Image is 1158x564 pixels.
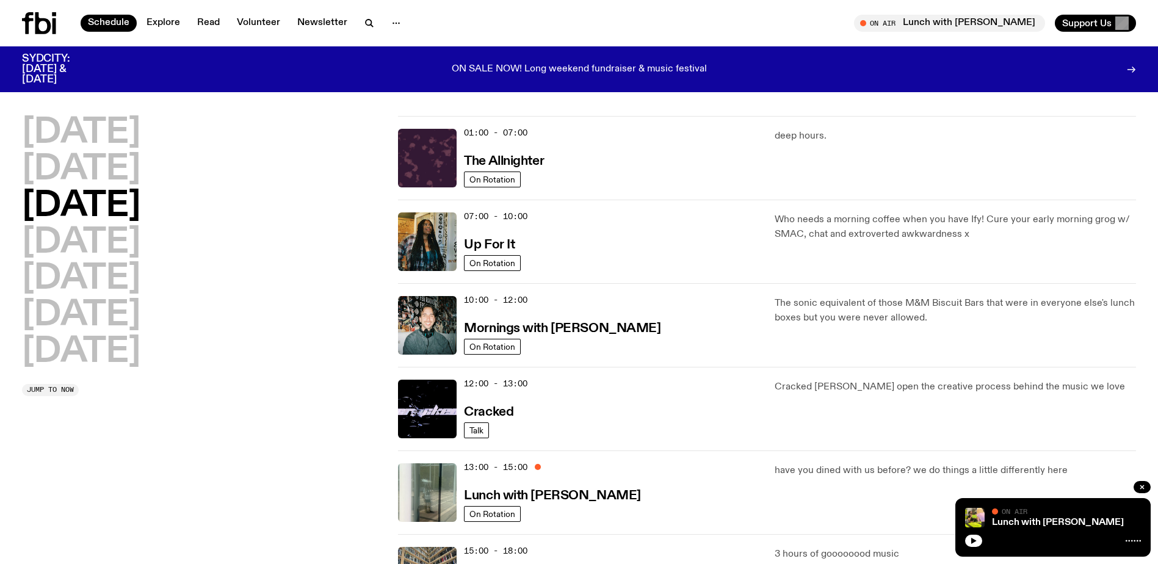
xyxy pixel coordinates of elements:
button: [DATE] [22,335,140,369]
span: On Rotation [469,509,515,518]
a: Cracked [464,403,513,419]
p: have you dined with us before? we do things a little differently here [775,463,1136,478]
p: Who needs a morning coffee when you have Ify! Cure your early morning grog w/ SMAC, chat and extr... [775,212,1136,242]
h3: SYDCITY: [DATE] & [DATE] [22,54,100,85]
button: Jump to now [22,384,79,396]
span: 15:00 - 18:00 [464,545,527,557]
h3: Cracked [464,406,513,419]
a: Lunch with [PERSON_NAME] [464,487,640,502]
p: deep hours. [775,129,1136,143]
img: Logo for Podcast Cracked. Black background, with white writing, with glass smashing graphics [398,380,457,438]
a: On Rotation [464,339,521,355]
a: Explore [139,15,187,32]
span: 12:00 - 13:00 [464,378,527,389]
img: Radio presenter Ben Hansen sits in front of a wall of photos and an fbi radio sign. Film photo. B... [398,296,457,355]
a: Mornings with [PERSON_NAME] [464,320,660,335]
a: Volunteer [230,15,288,32]
a: On Rotation [464,172,521,187]
button: On AirLunch with [PERSON_NAME] [854,15,1045,32]
span: 10:00 - 12:00 [464,294,527,306]
button: [DATE] [22,116,140,150]
a: Up For It [464,236,515,251]
img: Ify - a Brown Skin girl with black braided twists, looking up to the side with her tongue stickin... [398,212,457,271]
a: Read [190,15,227,32]
p: 3 hours of goooooood music [775,547,1136,562]
span: On Rotation [469,342,515,351]
p: The sonic equivalent of those M&M Biscuit Bars that were in everyone else's lunch boxes but you w... [775,296,1136,325]
span: 01:00 - 07:00 [464,127,527,139]
a: Talk [464,422,489,438]
a: Newsletter [290,15,355,32]
button: [DATE] [22,189,140,223]
button: [DATE] [22,226,140,260]
button: [DATE] [22,153,140,187]
a: On Rotation [464,255,521,271]
a: On Rotation [464,506,521,522]
span: 13:00 - 15:00 [464,461,527,473]
span: On Rotation [469,258,515,267]
h3: Mornings with [PERSON_NAME] [464,322,660,335]
a: Lunch with [PERSON_NAME] [992,518,1124,527]
span: Talk [469,425,483,435]
span: Support Us [1062,18,1112,29]
p: ON SALE NOW! Long weekend fundraiser & music festival [452,64,707,75]
span: On Rotation [469,175,515,184]
a: The Allnighter [464,153,544,168]
h3: Lunch with [PERSON_NAME] [464,490,640,502]
a: Schedule [81,15,137,32]
p: Cracked [PERSON_NAME] open the creative process behind the music we love [775,380,1136,394]
span: On Air [1002,507,1027,515]
h3: The Allnighter [464,155,544,168]
span: 07:00 - 10:00 [464,211,527,222]
button: [DATE] [22,298,140,333]
button: Support Us [1055,15,1136,32]
h3: Up For It [464,239,515,251]
button: [DATE] [22,262,140,296]
span: Jump to now [27,386,74,393]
